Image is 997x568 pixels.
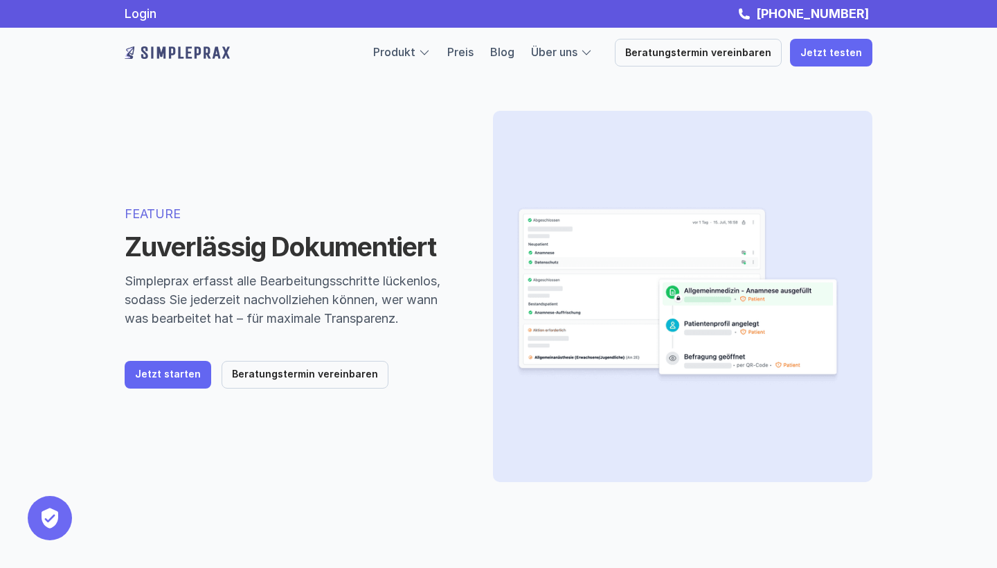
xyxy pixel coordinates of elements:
h1: Zuverlässig Dokumentiert [125,231,460,263]
a: Beratungstermin vereinbaren [222,361,388,389]
a: Preis [447,45,474,59]
a: Über uns [531,45,577,59]
a: Login [125,6,156,21]
p: Jetzt starten [135,369,201,380]
a: Jetzt starten [125,361,211,389]
p: Beratungstermin vereinbaren [232,369,378,380]
a: Produkt [373,45,415,59]
a: Beratungstermin vereinbaren [615,39,782,66]
p: FEATURE [125,204,460,223]
p: Jetzt testen [800,47,862,59]
p: Simpleprax erfasst alle Bearbeitungsschritte lückenlos, sodass Sie jederzeit nachvollziehen könne... [125,272,460,328]
a: Jetzt testen [790,39,872,66]
strong: [PHONE_NUMBER] [756,6,869,21]
img: Beispielbild der Verlaufsdarstellung der Dokumenten in Simpleprax [515,133,841,460]
a: [PHONE_NUMBER] [753,6,872,21]
a: Blog [490,45,514,59]
p: Beratungstermin vereinbaren [625,47,771,59]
